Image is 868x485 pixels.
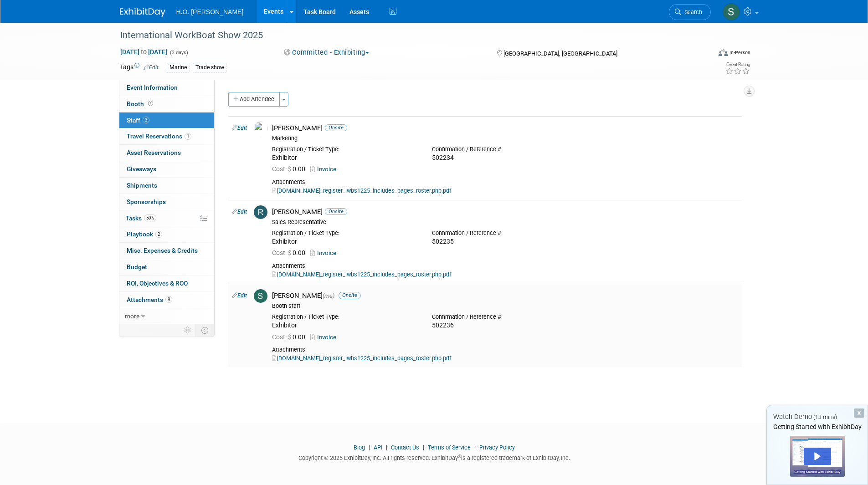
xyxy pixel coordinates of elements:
[119,276,214,291] a: ROI, Objectives & ROO
[366,444,372,451] span: |
[119,308,214,324] a: more
[725,62,750,67] div: Event Rating
[339,292,361,299] span: Onsite
[681,9,702,15] span: Search
[272,230,418,237] div: Registration / Ticket Type:
[232,125,247,131] a: Edit
[195,324,214,336] td: Toggle Event Tabs
[144,64,159,71] a: Edit
[272,165,293,173] span: Cost: $
[120,48,168,56] span: [DATE] [DATE]
[310,334,340,341] a: Invoice
[729,49,750,56] div: In-Person
[719,49,728,56] img: Format-Inperson.png
[117,27,697,44] div: International WorkBoat Show 2025
[119,194,214,210] a: Sponsorships
[272,249,293,256] span: Cost: $
[127,149,181,156] span: Asset Reservations
[458,454,461,459] sup: ®
[272,355,451,362] a: [DOMAIN_NAME]_register_iwbs1225_includes_pages_roster.php.pdf
[144,214,156,221] span: 50%
[126,214,156,222] span: Tasks
[143,117,149,123] span: 3
[127,165,156,173] span: Giveaways
[120,62,159,73] td: Tags
[384,444,390,451] span: |
[119,145,214,161] a: Asset Reservations
[127,100,155,107] span: Booth
[272,187,451,194] a: [DOMAIN_NAME]_register_iwbs1225_includes_pages_roster.php.pdf
[272,302,738,310] div: Booth staff
[657,47,751,61] div: Event Format
[139,48,148,56] span: to
[669,4,711,20] a: Search
[272,165,309,173] span: 0.00
[813,414,837,420] span: (13 mins)
[472,444,478,451] span: |
[325,208,347,215] span: Onsite
[119,112,214,128] a: Staff3
[479,444,515,451] a: Privacy Policy
[119,80,214,96] a: Event Information
[119,292,214,308] a: Attachments9
[127,280,188,287] span: ROI, Objectives & ROO
[232,292,247,299] a: Edit
[503,50,617,57] span: [GEOGRAPHIC_DATA], [GEOGRAPHIC_DATA]
[432,313,578,321] div: Confirmation / Reference #:
[432,230,578,237] div: Confirmation / Reference #:
[272,219,738,226] div: Sales Representative
[272,135,738,142] div: Marketing
[119,210,214,226] a: Tasks50%
[272,322,418,330] div: Exhibitor
[272,346,738,353] div: Attachments:
[272,154,418,162] div: Exhibitor
[127,247,198,254] span: Misc. Expenses & Credits
[127,230,162,238] span: Playbook
[272,291,738,300] div: [PERSON_NAME]
[272,271,451,278] a: [DOMAIN_NAME]_register_iwbs1225_includes_pages_roster.php.pdf
[432,146,578,153] div: Confirmation / Reference #:
[767,412,868,422] div: Watch Demo
[272,208,738,216] div: [PERSON_NAME]
[119,259,214,275] a: Budget
[854,408,864,418] div: Dismiss
[127,198,166,205] span: Sponsorships
[119,128,214,144] a: Travel Reservations1
[391,444,419,451] a: Contact Us
[272,313,418,321] div: Registration / Ticket Type:
[176,8,244,15] span: H.O. [PERSON_NAME]
[310,166,340,173] a: Invoice
[723,3,740,20] img: Spencer Selig
[272,249,309,256] span: 0.00
[432,154,578,162] div: 502234
[323,292,334,299] span: (me)
[281,48,373,57] button: Committed - Exhibiting
[254,205,267,219] img: R.jpg
[119,161,214,177] a: Giveaways
[127,84,178,91] span: Event Information
[169,50,188,56] span: (3 days)
[185,133,191,140] span: 1
[146,100,155,107] span: Booth not reserved yet
[272,179,738,186] div: Attachments:
[374,444,382,451] a: API
[354,444,365,451] a: Blog
[432,238,578,246] div: 502235
[180,324,196,336] td: Personalize Event Tab Strip
[228,92,280,107] button: Add Attendee
[125,312,139,320] span: more
[428,444,471,451] a: Terms of Service
[272,146,418,153] div: Registration / Ticket Type:
[119,96,214,112] a: Booth
[325,124,347,131] span: Onsite
[310,250,340,256] a: Invoice
[272,262,738,270] div: Attachments:
[193,63,227,72] div: Trade show
[272,333,309,341] span: 0.00
[432,322,578,330] div: 502236
[804,448,831,465] div: Play
[119,178,214,194] a: Shipments
[272,238,418,246] div: Exhibitor
[127,133,191,140] span: Travel Reservations
[119,243,214,259] a: Misc. Expenses & Credits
